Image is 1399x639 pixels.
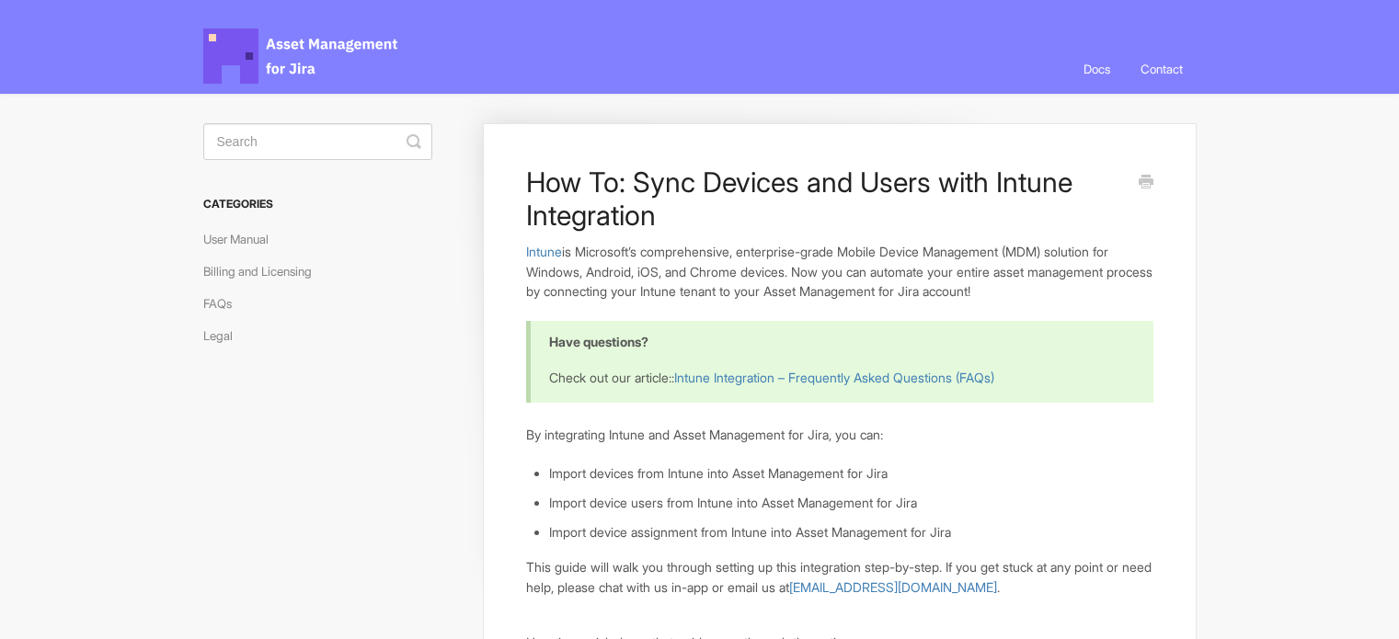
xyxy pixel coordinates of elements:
p: is Microsoft’s comprehensive, enterprise-grade Mobile Device Management (MDM) solution for Window... [526,242,1152,302]
li: Import devices from Intune into Asset Management for Jira [549,463,1152,484]
li: Import device users from Intune into Asset Management for Jira [549,493,1152,513]
input: Search [203,123,432,160]
a: Docs [1070,44,1124,94]
a: Billing and Licensing [203,257,326,286]
h3: Categories [203,188,432,221]
a: Print this Article [1139,173,1153,193]
a: User Manual [203,224,282,254]
a: Intune Integration – Frequently Asked Questions (FAQs) [674,370,994,385]
a: Contact [1127,44,1197,94]
a: Intune [526,244,562,259]
a: FAQs [203,289,246,318]
p: This guide will walk you through setting up this integration step-by-step. If you get stuck at an... [526,557,1152,597]
li: Import device assignment from Intune into Asset Management for Jira [549,522,1152,542]
a: [EMAIL_ADDRESS][DOMAIN_NAME] [789,579,997,595]
b: Have questions? [549,334,648,349]
span: Asset Management for Jira Docs [203,29,400,84]
h1: How To: Sync Devices and Users with Intune Integration [526,165,1125,232]
p: By integrating Intune and Asset Management for Jira, you can: [526,425,1152,445]
p: Check out our article:: [549,368,1130,388]
a: Legal [203,321,247,350]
